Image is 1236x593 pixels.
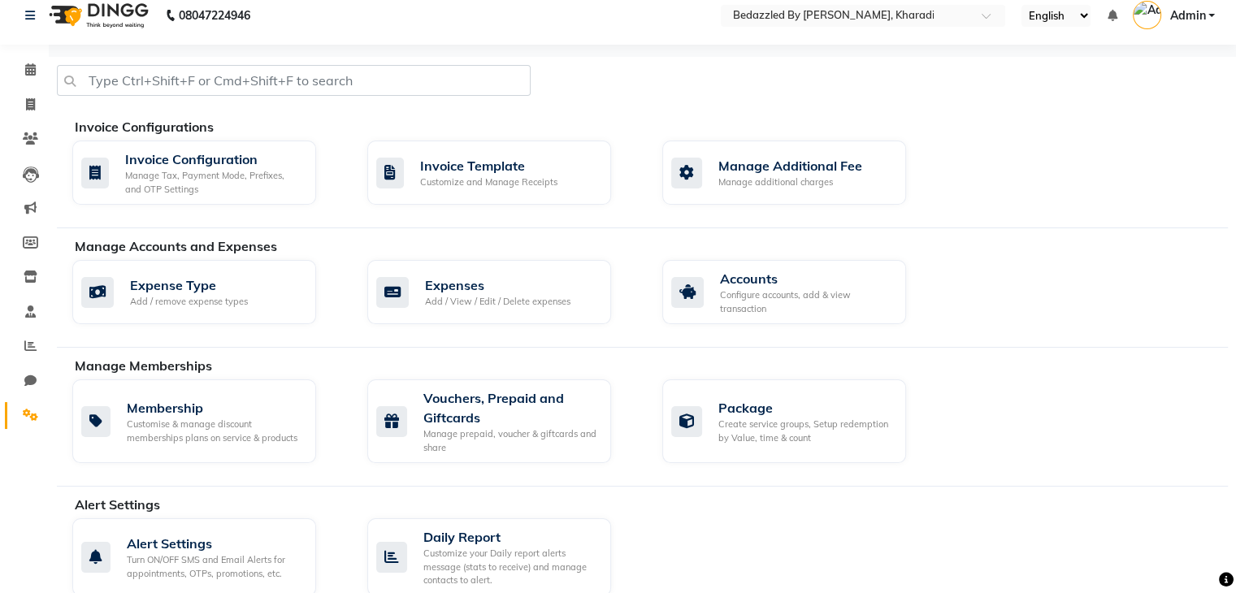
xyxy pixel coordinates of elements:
[367,141,638,205] a: Invoice TemplateCustomize and Manage Receipts
[130,275,248,295] div: Expense Type
[425,295,570,309] div: Add / View / Edit / Delete expenses
[662,260,933,324] a: AccountsConfigure accounts, add & view transaction
[127,398,303,418] div: Membership
[720,269,893,288] div: Accounts
[1133,1,1161,29] img: Admin
[130,295,248,309] div: Add / remove expense types
[425,275,570,295] div: Expenses
[72,379,343,463] a: MembershipCustomise & manage discount memberships plans on service & products
[420,175,557,189] div: Customize and Manage Receipts
[423,547,598,587] div: Customize your Daily report alerts message (stats to receive) and manage contacts to alert.
[662,141,933,205] a: Manage Additional FeeManage additional charges
[423,527,598,547] div: Daily Report
[367,379,638,463] a: Vouchers, Prepaid and GiftcardsManage prepaid, voucher & giftcards and share
[718,418,893,444] div: Create service groups, Setup redemption by Value, time & count
[125,169,303,196] div: Manage Tax, Payment Mode, Prefixes, and OTP Settings
[72,141,343,205] a: Invoice ConfigurationManage Tax, Payment Mode, Prefixes, and OTP Settings
[423,427,598,454] div: Manage prepaid, voucher & giftcards and share
[718,156,862,175] div: Manage Additional Fee
[720,288,893,315] div: Configure accounts, add & view transaction
[127,553,303,580] div: Turn ON/OFF SMS and Email Alerts for appointments, OTPs, promotions, etc.
[423,388,598,427] div: Vouchers, Prepaid and Giftcards
[718,398,893,418] div: Package
[57,65,531,96] input: Type Ctrl+Shift+F or Cmd+Shift+F to search
[127,418,303,444] div: Customise & manage discount memberships plans on service & products
[662,379,933,463] a: PackageCreate service groups, Setup redemption by Value, time & count
[72,260,343,324] a: Expense TypeAdd / remove expense types
[1169,7,1205,24] span: Admin
[127,534,303,553] div: Alert Settings
[420,156,557,175] div: Invoice Template
[718,175,862,189] div: Manage additional charges
[367,260,638,324] a: ExpensesAdd / View / Edit / Delete expenses
[125,149,303,169] div: Invoice Configuration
